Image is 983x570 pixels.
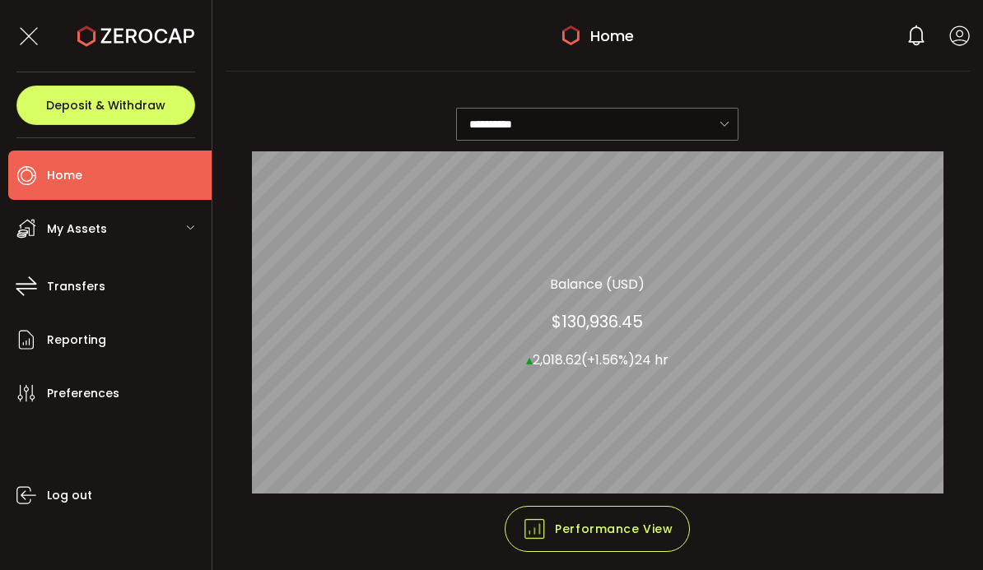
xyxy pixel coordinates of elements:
span: (+1.56%) [581,350,635,369]
span: Home [590,25,634,47]
div: Chat-Widget [901,491,983,570]
span: Home [47,164,82,188]
section: $130,936.45 [552,297,643,346]
section: Balance (USD) [550,272,645,297]
span: Performance View [522,517,673,541]
span: Reporting [47,328,106,352]
span: Transfers [47,275,105,299]
span: 24 hr [635,350,669,369]
span: ▴ [526,350,533,369]
span: 2,018.62 [533,350,581,369]
span: Log out [47,484,92,507]
span: Preferences [47,382,119,405]
iframe: Chat Widget [901,491,983,570]
button: Performance View [505,506,690,552]
span: Deposit & Withdraw [46,100,165,111]
button: Deposit & Withdraw [16,86,195,125]
span: My Assets [47,217,107,241]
